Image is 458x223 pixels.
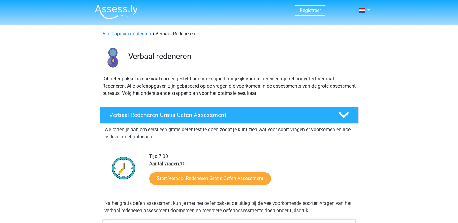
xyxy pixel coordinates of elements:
p: Dit oefenpakket is speciaal samengesteld om jou zo goed mogelijk voor te bereiden op het onderdee... [102,75,356,97]
a: Verbaal Redeneren Gratis Oefen Assessment [97,107,361,124]
img: Klok [108,153,139,183]
div: Na het gratis oefen assessment kun je met het oefenpakket de uitleg bij de veelvoorkomende soorte... [102,200,356,214]
div: 7:00 10 [145,153,356,192]
p: We raden je aan om eerst een gratis oefentest te doen zodat je kunt zien wat voor soort vragen er... [104,126,354,141]
div: Verbaal Redeneren [100,30,358,37]
a: Registreer [300,8,321,13]
b: Tijd: [149,154,159,159]
b: Aantal vragen: [149,161,180,166]
img: verbaal redeneren [100,45,126,70]
a: Start Verbaal Redeneren Gratis Oefen Assessment [149,172,271,185]
a: Alle Capaciteitentesten [102,31,151,37]
h3: Verbaal redeneren [128,52,354,61]
img: Assessly [95,5,138,19]
h4: Verbaal Redeneren Gratis Oefen Assessment [109,111,328,118]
